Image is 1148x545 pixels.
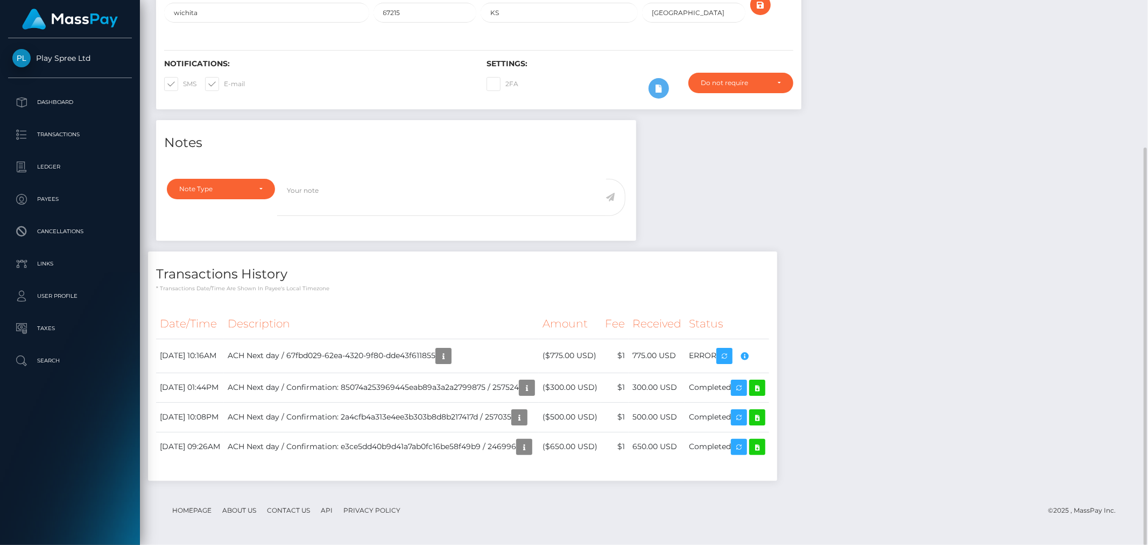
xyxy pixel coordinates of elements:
div: © 2025 , MassPay Inc. [1048,505,1124,516]
a: Ledger [8,153,132,180]
td: $1 [601,402,629,432]
td: [DATE] 10:08PM [156,402,224,432]
button: Do not require [688,73,793,93]
th: Amount [539,309,601,339]
img: MassPay Logo [22,9,118,30]
a: Transactions [8,121,132,148]
a: API [316,502,337,519]
td: ACH Next day / Confirmation: 85074a253969445eab89a3a2a2799875 / 257524 [224,373,539,402]
label: E-mail [205,77,245,91]
p: Taxes [12,320,128,337]
th: Description [224,309,539,339]
p: Cancellations [12,223,128,240]
a: Cancellations [8,218,132,245]
td: [DATE] 01:44PM [156,373,224,402]
a: Payees [8,186,132,213]
td: ($500.00 USD) [539,402,601,432]
a: Links [8,250,132,277]
img: Play Spree Ltd [12,49,31,67]
button: Note Type [167,179,275,199]
td: $1 [601,339,629,373]
td: ($300.00 USD) [539,373,601,402]
div: Do not require [701,79,769,87]
td: Completed [685,373,769,402]
td: 500.00 USD [629,402,685,432]
p: Transactions [12,127,128,143]
th: Fee [601,309,629,339]
a: Search [8,347,132,374]
td: ($775.00 USD) [539,339,601,373]
th: Date/Time [156,309,224,339]
td: 775.00 USD [629,339,685,373]
td: ACH Next day / 67fbd029-62ea-4320-9f80-dde43f611855 [224,339,539,373]
p: Ledger [12,159,128,175]
div: Note Type [179,185,250,193]
td: [DATE] 10:16AM [156,339,224,373]
label: SMS [164,77,196,91]
td: Completed [685,402,769,432]
a: Taxes [8,315,132,342]
td: [DATE] 09:26AM [156,432,224,462]
h4: Transactions History [156,265,769,284]
td: 300.00 USD [629,373,685,402]
p: User Profile [12,288,128,304]
td: ACH Next day / Confirmation: 2a4cfb4a313e4ee3b303b8d8b217417d / 257035 [224,402,539,432]
p: Payees [12,191,128,207]
a: Privacy Policy [339,502,405,519]
a: Dashboard [8,89,132,116]
td: $1 [601,432,629,462]
a: Homepage [168,502,216,519]
span: Play Spree Ltd [8,53,132,63]
a: Contact Us [263,502,314,519]
p: Links [12,256,128,272]
td: $1 [601,373,629,402]
th: Received [629,309,685,339]
h6: Notifications: [164,59,470,68]
p: Search [12,353,128,369]
td: Completed [685,432,769,462]
a: User Profile [8,283,132,310]
td: ($650.00 USD) [539,432,601,462]
td: 650.00 USD [629,432,685,462]
label: 2FA [487,77,518,91]
h6: Settings: [487,59,793,68]
th: Status [685,309,769,339]
h4: Notes [164,134,628,152]
a: About Us [218,502,260,519]
p: * Transactions date/time are shown in payee's local timezone [156,284,769,292]
td: ACH Next day / Confirmation: e3ce5dd40b9d41a7ab0fc16be58f49b9 / 246996 [224,432,539,462]
p: Dashboard [12,94,128,110]
td: ERROR [685,339,769,373]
